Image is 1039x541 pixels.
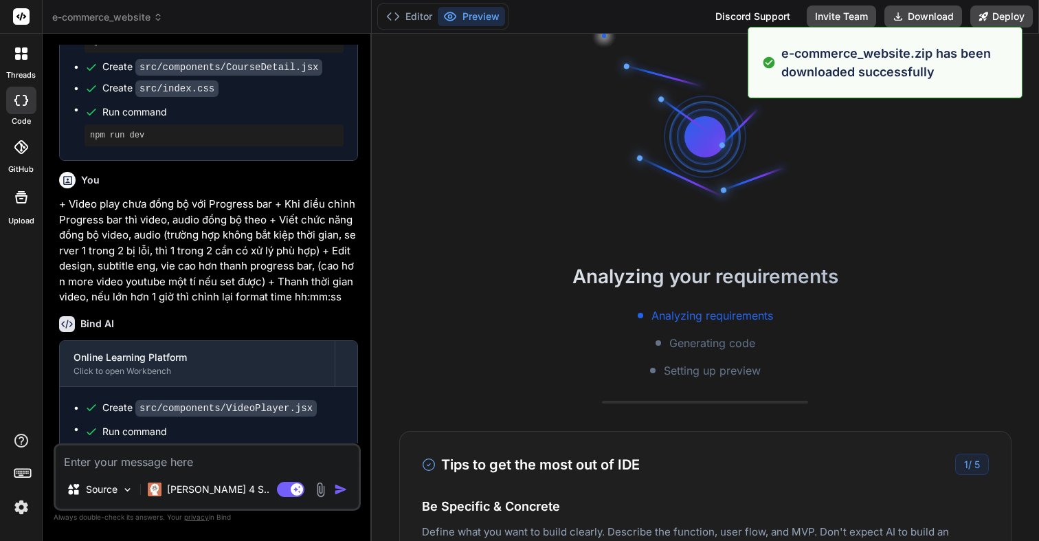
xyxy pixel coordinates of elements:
[10,496,33,519] img: settings
[135,400,317,417] code: src/components/VideoPlayer.jsx
[313,482,328,498] img: attachment
[90,130,338,141] pre: npm run dev
[12,115,31,127] label: code
[955,454,989,475] div: /
[135,80,219,97] code: src/index.css
[80,317,114,331] h6: Bind AI
[8,215,34,227] label: Upload
[422,454,640,475] h3: Tips to get the most out of IDE
[664,362,761,379] span: Setting up preview
[807,5,876,27] button: Invite Team
[422,497,990,516] h4: Be Specific & Concrete
[102,425,344,439] span: Run command
[74,366,321,377] div: Click to open Workbench
[167,483,269,496] p: [PERSON_NAME] 4 S..
[669,335,755,351] span: Generating code
[974,459,980,470] span: 5
[6,69,36,81] label: threads
[964,459,968,470] span: 1
[102,105,344,119] span: Run command
[102,401,317,415] div: Create
[86,483,118,496] p: Source
[8,164,34,175] label: GitHub
[122,484,133,496] img: Pick Models
[970,5,1033,27] button: Deploy
[52,10,163,24] span: e-commerce_website
[81,173,100,187] h6: You
[60,341,335,386] button: Online Learning PlatformClick to open Workbench
[381,7,438,26] button: Editor
[148,483,161,496] img: Claude 4 Sonnet
[707,5,798,27] div: Discord Support
[438,7,505,26] button: Preview
[102,81,219,96] div: Create
[651,307,773,324] span: Analyzing requirements
[334,483,348,496] img: icon
[102,60,322,74] div: Create
[59,197,358,305] p: + Video play chưa đồng bộ với Progress bar + Khi điều chỉnh Progress bar thì video, audio đồng bộ...
[135,59,322,76] code: src/components/CourseDetail.jsx
[884,5,962,27] button: Download
[74,351,321,364] div: Online Learning Platform
[54,511,361,524] p: Always double-check its answers. Your in Bind
[184,513,209,521] span: privacy
[781,44,1014,81] p: e-commerce_website.zip has been downloaded successfully
[762,44,776,81] img: alert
